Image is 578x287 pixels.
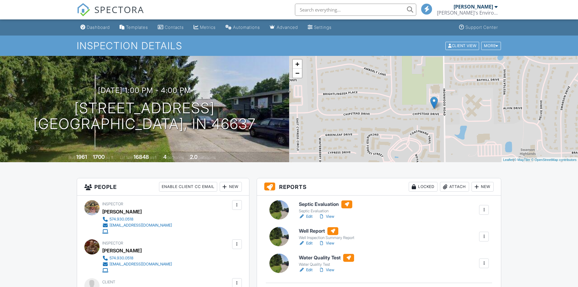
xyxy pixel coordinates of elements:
a: Settings [305,22,334,33]
div: Metrics [200,25,216,30]
div: 574.930.0518 [110,256,134,261]
div: [PERSON_NAME] [454,4,493,10]
h6: Septic Evaluation [299,200,352,208]
a: 574.930.0518 [102,216,172,222]
div: 1961 [76,154,87,160]
div: [PERSON_NAME] [102,207,142,216]
a: Automations (Basic) [223,22,262,33]
h6: Water Quality Test [299,254,354,262]
h1: Inspection Details [77,40,502,51]
div: 4 [163,154,167,160]
div: More [481,42,501,50]
a: © OpenStreetMap contributors [531,158,576,162]
div: Septic Evaluation [299,209,352,214]
a: Edit [299,214,313,220]
div: New [220,182,242,192]
a: Dashboard [78,22,112,33]
span: Client [102,280,115,284]
a: Water Quality Test Water Quality Test [299,254,354,267]
a: View [319,214,334,220]
span: Built [69,155,75,160]
a: [EMAIL_ADDRESS][DOMAIN_NAME] [102,261,172,267]
h3: Reports [257,178,501,196]
div: | [502,157,578,162]
div: New [472,182,494,192]
div: Attach [440,182,469,192]
div: Automations [233,25,260,30]
span: sq. ft. [106,155,114,160]
div: 16848 [134,154,149,160]
div: Well Inspection Summary Report [299,235,354,240]
a: Advanced [267,22,300,33]
a: Edit [299,267,313,273]
div: Dashboard [87,25,110,30]
a: Support Center [457,22,500,33]
a: Well Report Well Inspection Summary Report [299,227,354,241]
div: 1700 [93,154,105,160]
a: SPECTORA [77,8,144,21]
div: Locked [409,182,438,192]
a: Leaflet [503,158,513,162]
div: Water Quality Test [299,262,354,267]
div: Enable Client CC Email [159,182,217,192]
span: SPECTORA [94,3,144,16]
div: Client View [445,42,479,50]
div: Support Center [465,25,498,30]
a: © MapTiler [514,158,530,162]
span: Lot Size [120,155,133,160]
h1: [STREET_ADDRESS] [GEOGRAPHIC_DATA], IN 46637 [33,100,256,132]
a: Templates [117,22,150,33]
a: Septic Evaluation Septic Evaluation [299,200,352,214]
span: Inspector [102,241,123,245]
div: [EMAIL_ADDRESS][DOMAIN_NAME] [110,262,172,267]
a: [EMAIL_ADDRESS][DOMAIN_NAME] [102,222,172,228]
h3: [DATE] 1:00 pm - 4:00 pm [98,86,191,94]
div: McB's Environmental Inspections [437,10,498,16]
div: [EMAIL_ADDRESS][DOMAIN_NAME] [110,223,172,228]
div: 2.0 [190,154,198,160]
span: sq.ft. [150,155,157,160]
a: Client View [445,43,481,48]
a: 574.930.0518 [102,255,172,261]
div: Advanced [277,25,298,30]
input: Search everything... [295,4,416,16]
h6: Well Report [299,227,354,235]
a: View [319,240,334,246]
div: Templates [126,25,148,30]
a: Zoom out [293,69,302,78]
span: bedrooms [167,155,184,160]
div: [PERSON_NAME] [102,246,142,255]
span: bathrooms [198,155,216,160]
a: Zoom in [293,60,302,69]
div: Settings [314,25,332,30]
a: Metrics [191,22,218,33]
a: View [319,267,334,273]
a: Contacts [155,22,186,33]
img: The Best Home Inspection Software - Spectora [77,3,90,16]
div: Contacts [165,25,184,30]
h3: People [77,178,249,196]
a: Edit [299,240,313,246]
span: Inspector [102,202,123,206]
div: 574.930.0518 [110,217,134,222]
